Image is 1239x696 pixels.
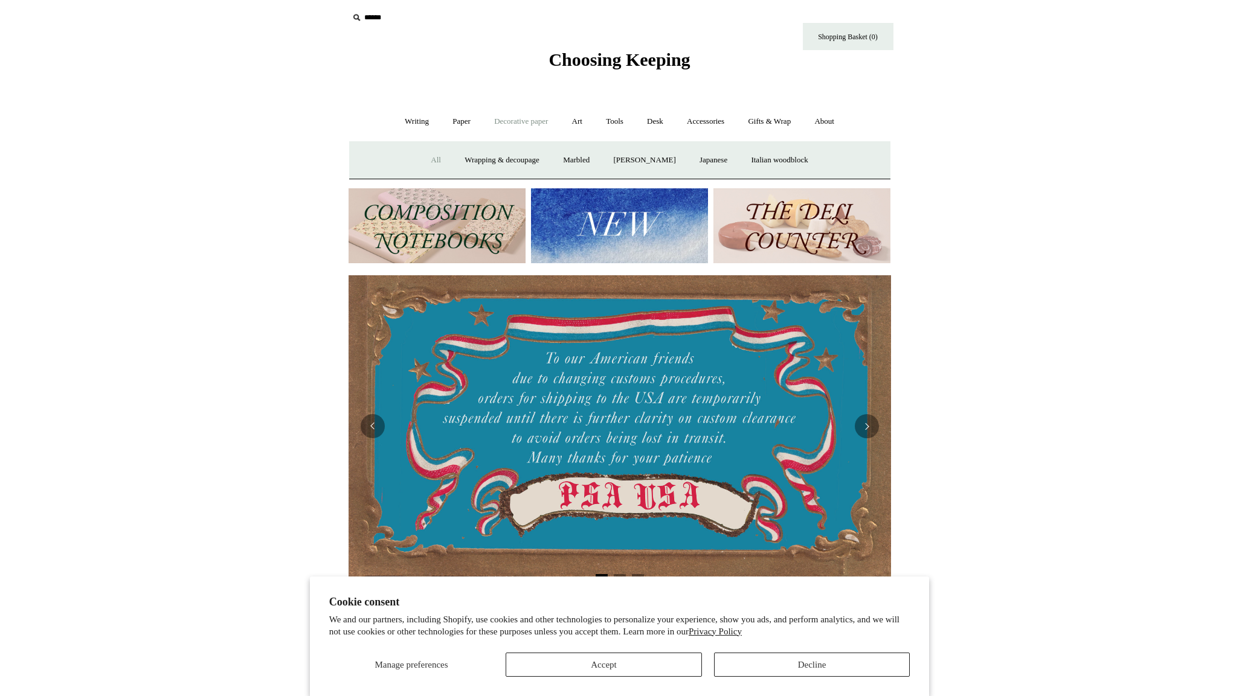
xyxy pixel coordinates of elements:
a: Wrapping & decoupage [454,144,550,176]
a: Japanese [689,144,738,176]
button: Previous [361,414,385,438]
a: Tools [595,106,634,138]
a: All [420,144,452,176]
a: Privacy Policy [689,627,742,636]
a: About [803,106,845,138]
button: Page 2 [614,574,626,577]
a: Art [561,106,593,138]
button: Page 1 [596,574,608,577]
img: New.jpg__PID:f73bdf93-380a-4a35-bcfe-7823039498e1 [531,188,708,264]
button: Decline [714,653,910,677]
img: The Deli Counter [713,188,890,264]
button: Accept [506,653,702,677]
a: [PERSON_NAME] [602,144,686,176]
a: Shopping Basket (0) [803,23,893,50]
h2: Cookie consent [329,596,910,608]
button: Manage preferences [329,653,494,677]
p: We and our partners, including Shopify, use cookies and other technologies to personalize your ex... [329,614,910,637]
button: Next [855,414,879,438]
img: USA PSA .jpg__PID:33428022-6587-48b7-8b57-d7eefc91f15a [349,275,891,577]
a: Accessories [676,106,735,138]
a: Gifts & Wrap [737,106,802,138]
a: Writing [394,106,440,138]
a: Marbled [552,144,600,176]
span: Manage preferences [375,660,448,669]
a: Decorative paper [483,106,559,138]
a: Desk [636,106,674,138]
a: Choosing Keeping [549,59,690,68]
button: Page 3 [632,574,644,577]
a: Italian woodblock [740,144,819,176]
img: 202302 Composition ledgers.jpg__PID:69722ee6-fa44-49dd-a067-31375e5d54ec [349,188,526,264]
a: Paper [442,106,481,138]
span: Choosing Keeping [549,49,690,69]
